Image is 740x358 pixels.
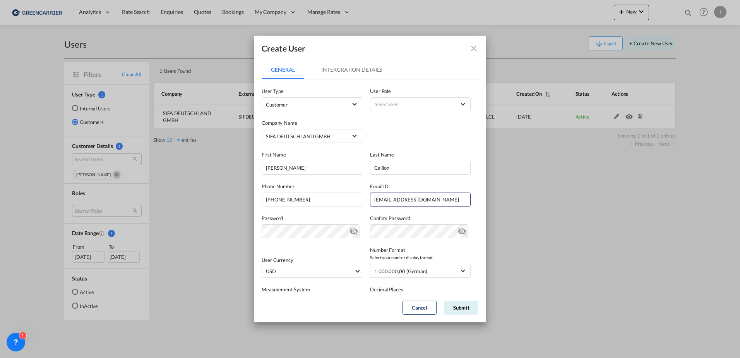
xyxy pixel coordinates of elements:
[262,286,362,293] label: Measurement System
[444,301,478,315] button: Submit
[370,97,471,111] md-select: {{(ctrl.parent.createData.viewShipper && !ctrl.parent.createData.user_data.role_id) ? 'N/A' : 'Se...
[370,161,471,175] input: Last name
[262,214,362,222] label: Password
[266,102,288,108] span: Customer
[349,225,358,234] md-icon: icon-eye-off
[370,254,471,262] span: Select your number display format
[312,60,391,79] md-tab-item: Intergration Details
[262,193,362,207] input: +49 40883653463
[370,182,471,190] label: Email ID
[262,119,362,127] label: Company Name
[370,87,471,95] label: User Role
[254,36,486,322] md-dialog: GeneralIntergration Details ...
[370,193,471,207] input: Email
[262,60,304,79] md-tab-item: General
[262,182,362,190] label: Phone Number
[262,161,362,175] input: First name
[370,286,471,293] label: Decimal Places
[403,301,437,315] button: Cancel
[262,264,362,278] md-select: Select Currency: $ USDUnited States Dollar
[374,268,427,274] div: 1.000.000,00 (German)
[262,129,362,143] md-select: Company: SIFA DEUTSCHLAND GMBH
[262,60,399,79] md-pagination-wrapper: Use the left and right arrow keys to navigate between tabs
[370,246,471,254] label: Number Format
[262,151,362,158] label: First Name
[370,214,471,222] label: Confirm Password
[466,41,481,56] button: icon-close fg-AAA8AD
[262,97,362,111] md-select: company type of user: Customer
[266,267,354,275] span: USD
[266,133,331,139] div: SIFA DEUTSCHLAND GMBH
[469,44,478,53] md-icon: icon-close fg-AAA8AD
[262,257,293,263] label: User Currency
[457,225,467,234] md-icon: icon-eye-off
[262,43,305,53] div: Create User
[262,87,362,95] label: User Type
[370,151,471,158] label: Last Name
